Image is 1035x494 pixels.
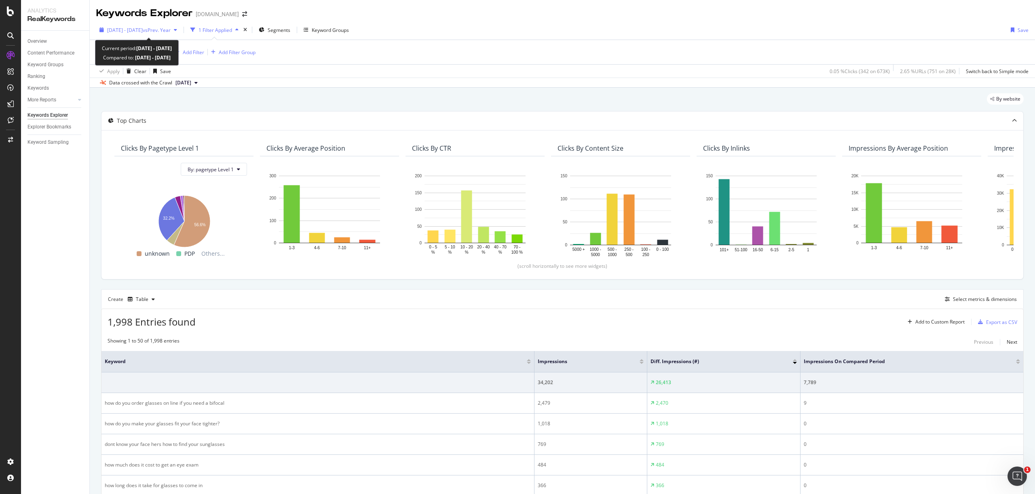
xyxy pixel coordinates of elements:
svg: A chart. [849,172,975,256]
div: 769 [656,441,664,448]
div: 7,789 [804,379,1020,386]
text: % [1014,252,1017,257]
text: % [465,250,469,254]
div: 9 [804,399,1020,407]
div: Compared to: [103,53,171,62]
div: how do you make your glasses fit your face tighter? [105,420,531,427]
text: 1000 - [590,247,601,252]
div: 366 [538,482,644,489]
text: 150 [706,174,713,178]
div: Explorer Bookmarks [27,123,71,131]
text: 11+ [364,246,371,250]
text: 20K [997,208,1004,213]
div: 1,018 [538,420,644,427]
button: Add to Custom Report [904,315,965,328]
div: how do you order glasses on line if you need a bifocal [105,399,531,407]
text: 32.2% [163,217,174,221]
div: Data crossed with the Crawl [109,79,172,86]
div: 1 Filter Applied [199,27,232,34]
div: 2.65 % URLs ( 751 on 28K ) [900,68,956,75]
text: 2-5 [788,248,794,252]
div: 484 [656,461,664,469]
div: 34,202 [538,379,644,386]
div: 0 [804,461,1020,469]
text: 500 [625,252,632,257]
div: More Reports [27,96,56,104]
span: [DATE] - [DATE] [107,27,143,34]
text: 0 [565,243,567,247]
span: Impressions On Compared Period [804,358,1004,365]
text: 40 - 70 [494,245,507,249]
button: Segments [256,23,294,36]
text: 100 [415,207,422,212]
button: 1 Filter Applied [187,23,242,36]
div: (scroll horizontally to see more widgets) [111,263,1014,269]
text: 100 [706,197,713,201]
text: % [482,250,485,254]
text: 70 - [513,245,520,249]
text: 20K [851,174,859,178]
button: Export as CSV [975,315,1017,328]
b: [DATE] - [DATE] [134,54,171,61]
div: Apply [107,68,120,75]
div: Ranking [27,72,45,81]
div: RealKeywords [27,15,83,24]
text: 4-6 [314,246,320,250]
span: Segments [268,27,290,34]
text: 16-50 [752,248,763,252]
div: Keyword Groups [312,27,349,34]
div: Add Filter [183,49,204,56]
div: Next [1007,338,1017,345]
text: 5 - 10 [445,245,455,249]
a: Keywords [27,84,84,92]
button: Save [150,65,171,78]
span: 2025 Jul. 4th [175,79,191,86]
span: By website [996,97,1020,101]
text: 0 - 5 [1011,247,1019,252]
text: 6-15 [771,248,779,252]
div: Overview [27,37,47,46]
a: Keyword Sampling [27,138,84,147]
text: 500 - [608,247,617,252]
div: Keyword Sampling [27,138,69,147]
div: how long does it take for glasses to come in [105,482,531,489]
div: 0.05 % Clicks ( 342 on 673K ) [830,68,890,75]
div: 0 [804,441,1020,448]
text: 1 [807,248,809,252]
div: Add to Custom Report [915,320,965,324]
text: 200 [269,196,276,201]
text: 100 % [511,250,523,254]
button: Switch back to Simple mode [963,65,1029,78]
a: More Reports [27,96,76,104]
a: Explorer Bookmarks [27,123,84,131]
a: Keywords Explorer [27,111,84,120]
button: Next [1007,337,1017,347]
text: 7-10 [338,246,346,250]
span: unknown [145,249,170,259]
span: Keyword [105,358,515,365]
div: dont know your face hers how to find your sunglasses [105,441,531,448]
div: Clicks By CTR [412,144,451,152]
span: 1 [1024,467,1031,473]
text: % [431,250,435,254]
text: 50 [563,220,568,224]
text: 101+ [720,248,729,252]
text: 1-3 [871,246,877,250]
div: 1,018 [656,420,668,427]
text: 50 [417,224,422,229]
div: Top Charts [117,117,146,125]
a: Content Performance [27,49,84,57]
text: 30K [997,191,1004,195]
b: [DATE] - [DATE] [136,45,172,52]
div: Export as CSV [986,319,1017,326]
button: Apply [96,65,120,78]
div: Impressions By Average Position [849,144,948,152]
button: Clear [123,65,146,78]
div: A chart. [703,172,829,259]
div: Save [1018,27,1029,34]
text: 56.6% [194,223,205,227]
button: Add Filter [172,47,204,57]
text: % [448,250,452,254]
text: 0 [274,241,276,245]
